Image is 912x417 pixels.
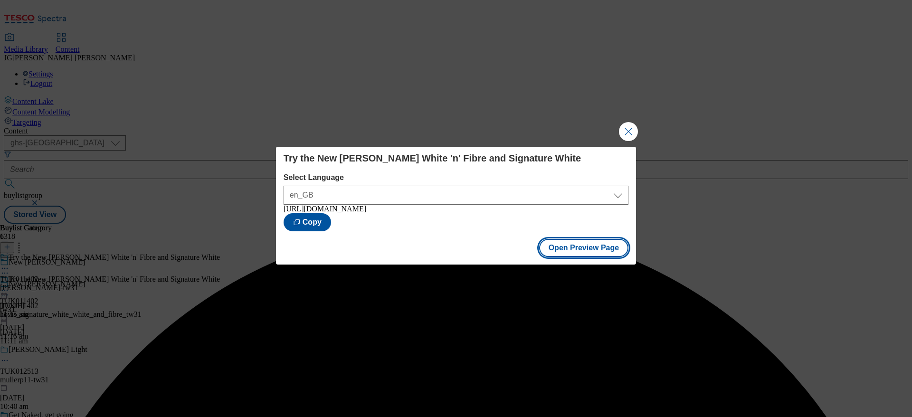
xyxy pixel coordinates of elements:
div: [URL][DOMAIN_NAME] [284,205,628,213]
button: Open Preview Page [539,239,629,257]
button: Close Modal [619,122,638,141]
h4: Try the New [PERSON_NAME] White 'n' Fibre and Signature White [284,152,628,164]
div: Modal [276,147,636,265]
button: Copy [284,213,331,231]
label: Select Language [284,173,628,182]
